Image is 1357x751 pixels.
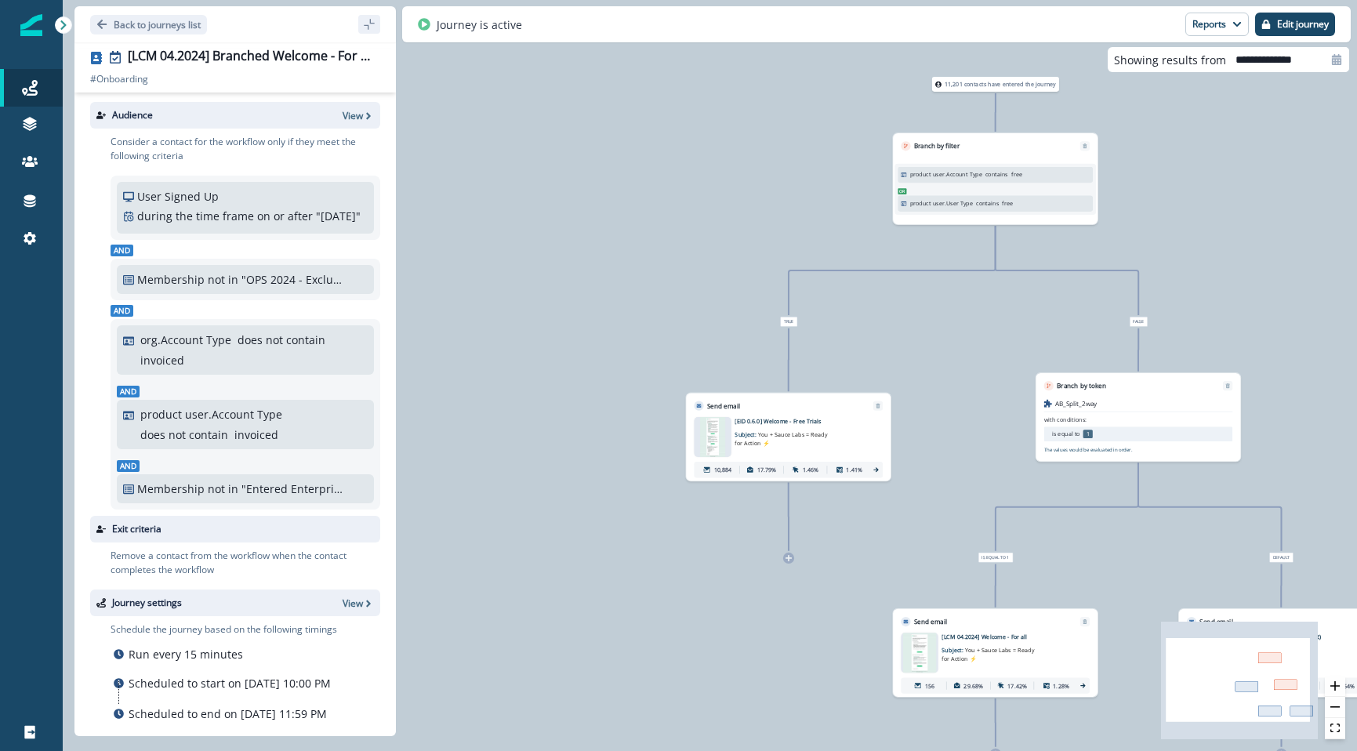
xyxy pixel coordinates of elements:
[945,80,1056,89] p: 11,201 contacts have entered the journey
[1269,553,1294,563] span: Default
[114,18,201,31] p: Back to journeys list
[1044,415,1087,423] p: with conditions:
[137,208,254,224] p: during the time frame
[343,597,374,610] button: View
[1325,676,1345,697] button: zoom in
[1052,430,1080,438] p: is equal to
[712,317,865,327] div: True
[117,460,140,472] span: And
[1044,446,1133,453] p: The values would be evaluated in order.
[111,549,380,577] p: Remove a contact from the workflow when the contact completes the workflow
[1036,372,1241,462] div: Branch by tokenRemoveAB_Split_2waywith conditions:is equal to 1The values would be evaluated in o...
[996,226,1139,315] g: Edge from 30e4339f-f07e-41af-8b18-1b6e584d0250 to node-edge-label2e9ecb31-411c-4d3a-a6fe-10daddb3...
[1002,199,1013,208] p: free
[112,108,153,122] p: Audience
[1228,641,1327,663] p: Subject:
[140,426,228,443] p: does not contain
[128,49,374,66] div: [LCM 04.2024] Branched Welcome - For All
[1185,13,1249,36] button: Reports
[893,132,1098,224] div: Branch by filterRemoveproduct user.Account Typecontains free Orproduct user.User Typecontains free
[140,332,231,348] p: org.Account Type
[1007,681,1026,690] p: 17.42%
[985,170,1008,179] p: contains
[1325,697,1345,718] button: zoom out
[137,481,205,497] p: Membership
[1083,430,1093,438] p: 1
[803,466,818,474] p: 1.46%
[714,466,731,474] p: 10,884
[757,466,776,474] p: 17.79%
[910,170,982,179] p: product user.Account Type
[316,208,361,224] p: " [DATE] "
[903,633,936,673] img: email asset unavailable
[343,109,363,122] p: View
[735,426,834,448] p: Subject:
[910,199,974,208] p: product user.User Type
[976,199,999,208] p: contains
[343,597,363,610] p: View
[129,646,243,662] p: Run every 15 minutes
[137,188,219,205] p: User Signed Up
[735,417,862,426] p: [EID 0.6.0] Welcome - Free Trials
[707,401,740,411] p: Send email
[208,481,238,497] p: not in
[1057,381,1106,390] p: Branch by token
[1114,52,1226,68] p: Showing results from
[914,141,960,151] p: Branch by filter
[20,14,42,36] img: Inflection
[700,417,725,457] img: email asset unavailable
[129,675,331,691] p: Scheduled to start on [DATE] 10:00 PM
[1061,317,1215,327] div: False
[942,641,1041,663] p: Subject:
[1130,317,1148,327] span: False
[1277,19,1329,30] p: Edit journey
[1339,681,1355,690] p: 0.64%
[898,188,906,194] span: Or
[140,352,184,368] p: invoiced
[914,617,947,626] p: Send email
[780,317,797,327] span: True
[111,245,133,256] span: And
[112,596,182,610] p: Journey settings
[919,553,1072,563] div: is equal to 1
[978,553,1013,563] span: is equal to 1
[1055,399,1098,408] p: AB_Split_2way
[919,77,1072,92] div: 11,201 contacts have entered the journey
[238,332,325,348] p: does not contain
[1228,633,1355,641] p: [LCM 06.2024] Welcome - For all (2)
[963,681,982,690] p: 29.68%
[111,135,380,163] p: Consider a contact for the workflow only if they meet the following criteria
[129,706,327,722] p: Scheduled to end on [DATE] 11:59 PM
[234,426,278,443] p: invoiced
[1138,463,1282,551] g: Edge from 09d15240-2265-46ad-89fd-8d397864cb9a to node-edge-labeld8471c2c-5089-4bfc-9dec-97ca05de...
[1255,13,1335,36] button: Edit journey
[343,109,374,122] button: View
[257,208,313,224] p: on or after
[686,393,891,481] div: Send emailRemoveemail asset unavailable[EID 0.6.0] Welcome - Free TrialsSubject: You + Sauce Labs...
[358,15,380,34] button: sidebar collapse toggle
[208,271,238,288] p: not in
[111,305,133,317] span: And
[241,271,347,288] p: "OPS 2024 - Exclusion List"
[140,406,282,423] p: product user.Account Type
[996,463,1138,551] g: Edge from 09d15240-2265-46ad-89fd-8d397864cb9a to node-edge-label31ebc888-ebe0-43a0-b0b9-fbc4c97d...
[893,608,1098,697] div: Send emailRemoveemail asset unavailable[LCM 04.2024] Welcome - For allSubject: You + Sauce Labs =...
[1325,718,1345,739] button: fit view
[112,522,161,536] p: Exit criteria
[942,633,1069,641] p: [LCM 04.2024] Welcome - For all
[117,386,140,397] span: And
[241,481,347,497] p: "Entered Enterprise Onboarding"
[90,72,148,86] p: # Onboarding
[789,226,996,315] g: Edge from 30e4339f-f07e-41af-8b18-1b6e584d0250 to node-edge-label6475fd62-a806-4913-b705-9c2b0643...
[735,430,827,446] span: You + Sauce Labs = Ready for Action ⚡
[846,466,862,474] p: 1.41%
[137,271,205,288] p: Membership
[111,622,337,637] p: Schedule the journey based on the following timings
[1053,681,1069,690] p: 1.28%
[942,647,1034,662] span: You + Sauce Labs = Ready for Action ⚡
[1199,617,1232,626] p: Send email
[1011,170,1022,179] p: free
[437,16,522,33] p: Journey is active
[925,681,934,690] p: 156
[90,15,207,34] button: Go back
